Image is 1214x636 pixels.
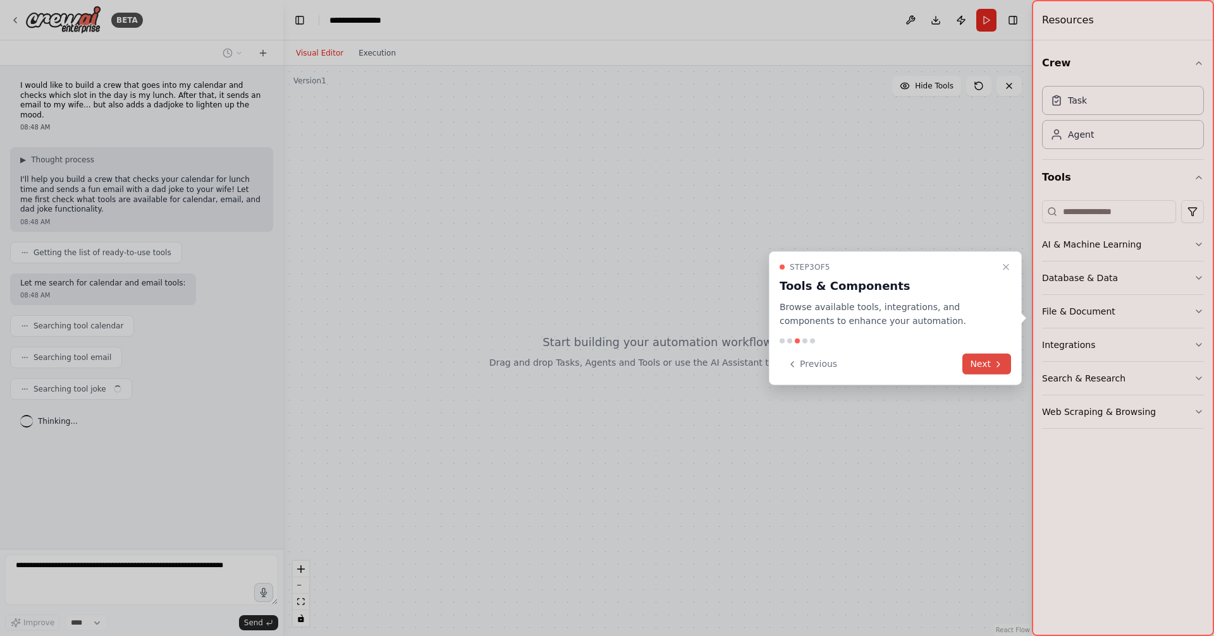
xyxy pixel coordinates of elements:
[790,261,830,272] span: Step 3 of 5
[780,299,996,328] p: Browse available tools, integrations, and components to enhance your automation.
[291,11,309,29] button: Hide left sidebar
[962,354,1011,375] button: Next
[780,277,996,294] h3: Tools & Components
[998,259,1014,274] button: Close walkthrough
[780,354,845,375] button: Previous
